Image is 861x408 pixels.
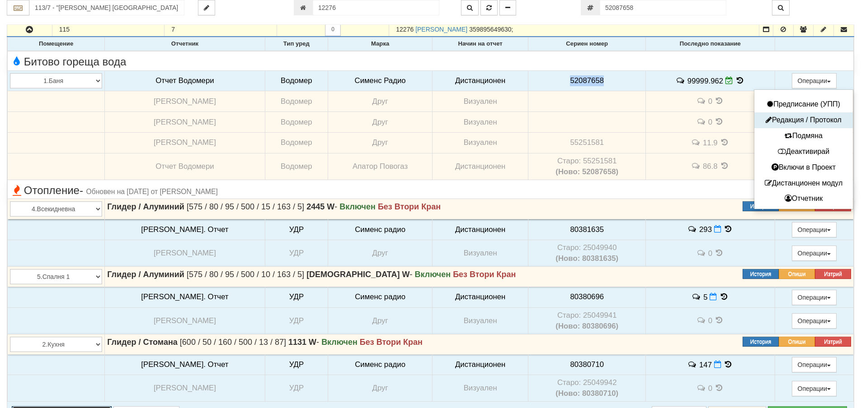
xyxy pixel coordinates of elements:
[715,97,725,105] span: История на показанията
[528,37,646,51] th: Сериен номер
[378,202,441,211] strong: Без Втори Кран
[306,270,409,279] strong: [DEMOGRAPHIC_DATA] W
[743,201,779,211] button: История
[265,354,328,375] td: УДР
[265,375,328,402] td: УДР
[691,162,703,170] span: История на забележките
[265,91,328,112] td: Водомер
[10,185,218,196] span: Отопление
[433,132,528,153] td: Визуален
[696,384,708,392] span: История на забележките
[528,240,646,266] td: Устройство със сериен номер 25049940 беше подменено от устройство със сериен номер 80381635
[141,225,228,234] span: [PERSON_NAME]. Отчет
[265,70,328,91] td: Водомер
[328,70,433,91] td: Сименс Радио
[703,293,707,301] span: 5
[708,316,712,325] span: 0
[154,249,216,257] span: [PERSON_NAME]
[328,219,433,240] td: Сименс радио
[187,202,304,211] span: [575 / 80 / 95 / 500 / 15 / 163 / 5]
[779,337,815,347] button: Опиши
[715,249,725,257] span: История на показанията
[265,240,328,266] td: УДР
[687,76,723,85] span: 99999.962
[699,360,712,369] span: 147
[433,153,528,180] td: Дистанционен
[757,193,851,204] button: Отчетник
[265,219,328,240] td: УДР
[792,222,837,237] button: Операции
[708,118,712,126] span: 0
[328,375,433,402] td: Друг
[328,132,433,153] td: Друг
[703,139,718,147] span: 11.9
[815,269,851,279] button: Изтрий
[187,270,304,279] span: [575 / 80 / 95 / 500 / 10 / 163 / 5]
[792,290,837,305] button: Операции
[710,293,717,301] i: Нов Отчет към 30/07/2025
[154,138,216,147] span: [PERSON_NAME]
[8,37,105,51] th: Помещение
[433,354,528,375] td: Дистанционен
[719,292,729,301] span: История на показанията
[433,37,528,51] th: Начин на отчет
[328,307,433,334] td: Друг
[433,287,528,307] td: Дистанционен
[570,225,604,234] span: 80381635
[433,375,528,402] td: Визуален
[792,381,837,396] button: Операции
[328,240,433,266] td: Друг
[86,188,218,195] span: Обновен на [DATE] от [PERSON_NAME]
[708,384,712,393] span: 0
[715,117,725,126] span: История на показанията
[708,97,712,106] span: 0
[154,97,216,106] span: [PERSON_NAME]
[10,56,126,68] span: Битово гореща вода
[720,138,729,147] span: История на показанията
[757,162,851,173] button: Включи в Проект
[453,270,516,279] strong: Без Втори Кран
[528,132,646,153] td: 55251581
[328,112,433,133] td: Друг
[265,132,328,153] td: Водомер
[703,162,718,171] span: 86.8
[692,292,703,301] span: История на забележките
[265,37,328,51] th: Тип уред
[165,23,277,37] td: 7
[743,337,779,347] button: История
[328,37,433,51] th: Марка
[107,270,184,279] strong: Глидер / Алуминий
[555,322,618,330] b: (Ново: 80380696)
[528,153,646,180] td: Устройство със сериен номер 55251581 беше подменено от устройство със сериен номер 52087658
[696,249,708,257] span: История на забележките
[469,26,511,33] span: 359895649630
[433,91,528,112] td: Визуален
[792,357,837,372] button: Операции
[646,37,775,51] th: Последно показание
[328,287,433,307] td: Сименс радио
[52,23,165,37] td: 115
[723,360,733,369] span: История на показанията
[555,167,618,176] b: (Ново: 52087658)
[328,153,433,180] td: Апатор Повогаз
[696,316,708,325] span: История на забележките
[779,269,815,279] button: Опиши
[715,316,725,325] span: История на показанията
[155,162,214,171] span: Отчет Водомери
[433,307,528,334] td: Визуален
[141,360,228,369] span: [PERSON_NAME]. Отчет
[792,313,837,329] button: Операции
[699,225,712,234] span: 293
[691,138,703,147] span: История на забележките
[154,118,216,126] span: [PERSON_NAME]
[360,338,423,347] strong: Без Втори Кран
[180,338,286,347] span: [600 / 50 / 160 / 500 / 13 / 87]
[433,219,528,240] td: Дистанционен
[696,117,708,126] span: История на забележките
[306,270,412,279] span: -
[141,292,228,301] span: [PERSON_NAME]. Отчет
[708,249,712,257] span: 0
[687,225,699,233] span: История на забележките
[321,338,358,347] strong: Включен
[555,254,618,263] b: (Ново: 80381635)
